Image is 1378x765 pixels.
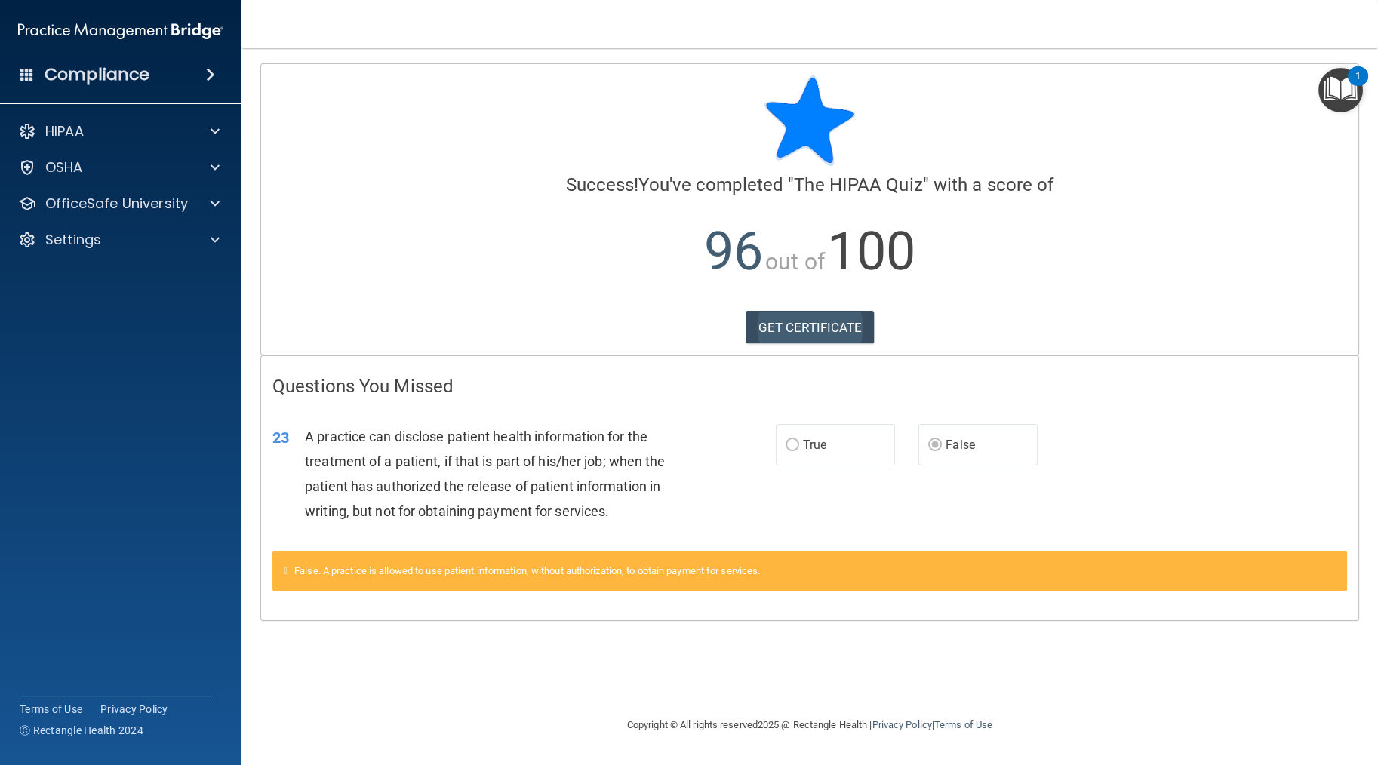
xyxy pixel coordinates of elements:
[704,220,763,282] span: 96
[100,702,168,717] a: Privacy Policy
[803,438,826,452] span: True
[45,158,83,177] p: OSHA
[294,565,760,576] span: False. A practice is allowed to use patient information, without authorization, to obtain payment...
[18,195,220,213] a: OfficeSafe University
[946,438,975,452] span: False
[272,376,1347,396] h4: Questions You Missed
[872,719,931,730] a: Privacy Policy
[746,311,875,344] a: GET CERTIFICATE
[794,174,922,195] span: The HIPAA Quiz
[272,429,289,447] span: 23
[272,175,1347,195] h4: You've completed " " with a score of
[566,174,639,195] span: Success!
[764,75,855,166] img: blue-star-rounded.9d042014.png
[20,702,82,717] a: Terms of Use
[45,122,84,140] p: HIPAA
[827,220,915,282] span: 100
[534,701,1085,749] div: Copyright © All rights reserved 2025 @ Rectangle Health | |
[1355,76,1361,96] div: 1
[18,122,220,140] a: HIPAA
[45,231,101,249] p: Settings
[45,64,149,85] h4: Compliance
[18,16,223,46] img: PMB logo
[928,440,942,451] input: False
[20,723,143,738] span: Ⓒ Rectangle Health 2024
[934,719,992,730] a: Terms of Use
[18,231,220,249] a: Settings
[305,429,665,520] span: A practice can disclose patient health information for the treatment of a patient, if that is par...
[1303,661,1360,718] iframe: Drift Widget Chat Controller
[765,248,825,275] span: out of
[45,195,188,213] p: OfficeSafe University
[1318,68,1363,112] button: Open Resource Center, 1 new notification
[18,158,220,177] a: OSHA
[786,440,799,451] input: True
